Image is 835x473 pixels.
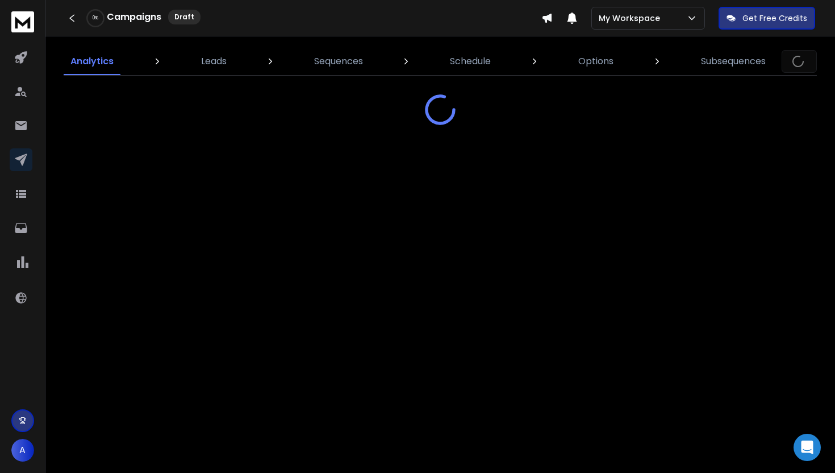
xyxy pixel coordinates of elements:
[701,55,766,68] p: Subsequences
[64,48,120,75] a: Analytics
[578,55,613,68] p: Options
[314,55,363,68] p: Sequences
[794,434,821,461] div: Open Intercom Messenger
[450,55,491,68] p: Schedule
[93,15,98,22] p: 0 %
[194,48,233,75] a: Leads
[70,55,114,68] p: Analytics
[599,13,665,24] p: My Workspace
[443,48,498,75] a: Schedule
[694,48,773,75] a: Subsequences
[11,439,34,462] button: A
[307,48,370,75] a: Sequences
[11,11,34,32] img: logo
[201,55,227,68] p: Leads
[719,7,815,30] button: Get Free Credits
[107,10,161,24] h1: Campaigns
[571,48,620,75] a: Options
[742,13,807,24] p: Get Free Credits
[168,10,201,24] div: Draft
